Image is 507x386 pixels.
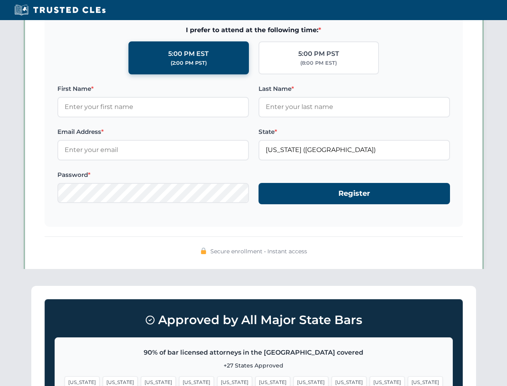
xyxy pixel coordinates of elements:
[259,97,450,117] input: Enter your last name
[57,97,249,117] input: Enter your first name
[171,59,207,67] div: (2:00 PM PST)
[57,140,249,160] input: Enter your email
[57,170,249,180] label: Password
[259,84,450,94] label: Last Name
[12,4,108,16] img: Trusted CLEs
[65,347,443,358] p: 90% of bar licensed attorneys in the [GEOGRAPHIC_DATA] covered
[300,59,337,67] div: (8:00 PM EST)
[259,140,450,160] input: Florida (FL)
[210,247,307,256] span: Secure enrollment • Instant access
[298,49,339,59] div: 5:00 PM PST
[259,127,450,137] label: State
[57,127,249,137] label: Email Address
[57,84,249,94] label: First Name
[168,49,209,59] div: 5:00 PM EST
[259,183,450,204] button: Register
[200,248,207,254] img: 🔒
[55,309,453,331] h3: Approved by All Major State Bars
[65,361,443,370] p: +27 States Approved
[57,25,450,35] span: I prefer to attend at the following time:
